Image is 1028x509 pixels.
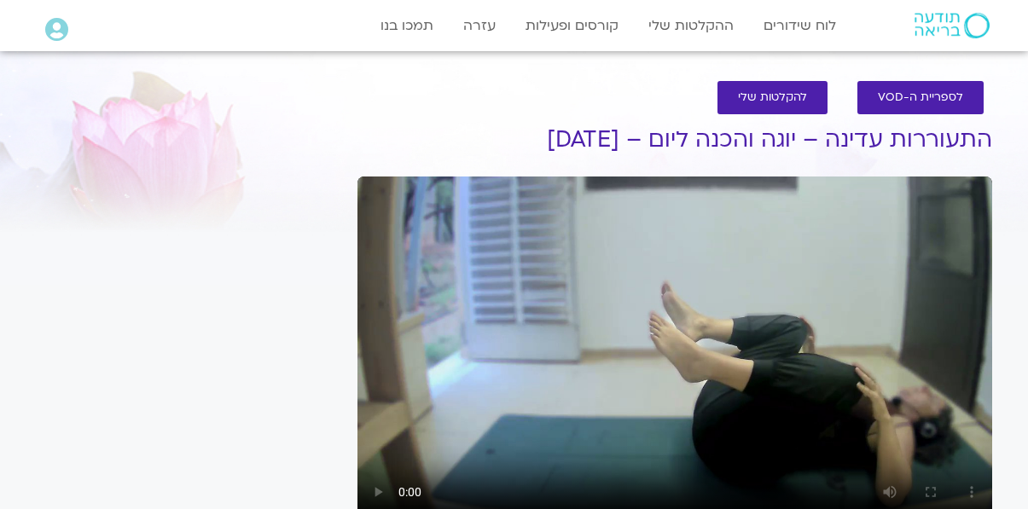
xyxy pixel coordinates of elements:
[640,9,742,42] a: ההקלטות שלי
[455,9,504,42] a: עזרה
[857,81,984,114] a: לספריית ה-VOD
[915,13,990,38] img: תודעה בריאה
[357,127,992,153] h1: התעוררות עדינה – יוגה והכנה ליום – [DATE]
[755,9,845,42] a: לוח שידורים
[372,9,442,42] a: תמכו בנו
[878,91,963,104] span: לספריית ה-VOD
[517,9,627,42] a: קורסים ופעילות
[738,91,807,104] span: להקלטות שלי
[717,81,828,114] a: להקלטות שלי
